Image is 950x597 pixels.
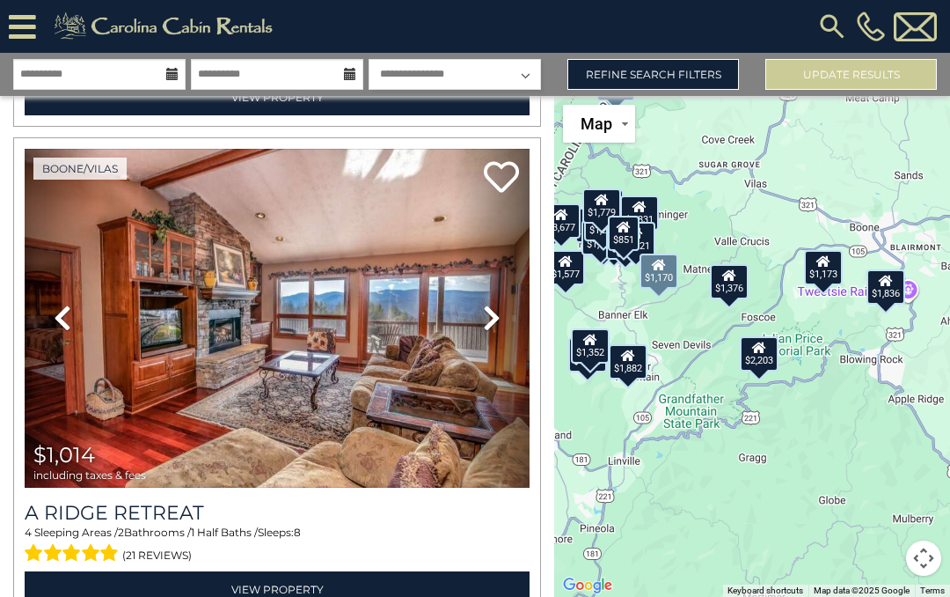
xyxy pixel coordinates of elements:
a: Boone/Vilas [33,158,127,180]
div: $1,014 [596,65,635,100]
a: Terms (opens in new tab) [920,586,945,595]
div: $3,677 [542,203,581,238]
button: Keyboard shortcuts [727,585,803,597]
a: View Property [25,79,530,115]
button: Update Results [765,59,937,90]
div: $1,629 [568,336,607,372]
span: Map [581,114,612,133]
img: search-regular.svg [816,11,848,42]
div: $1,780 [581,220,620,255]
div: $1,577 [546,250,585,285]
img: Google [559,574,617,597]
div: $1,836 [866,269,905,305]
div: $1,254 [584,205,623,240]
div: $1,352 [571,328,610,363]
div: $2,203 [740,335,778,371]
div: $2,389 [584,221,623,256]
img: thumbnail_163269372.jpeg [25,149,530,488]
span: Map data ©2025 Google [814,586,910,595]
div: $851 [608,215,639,250]
a: Open this area in Google Maps (opens a new window) [559,574,617,597]
button: Change map style [563,105,635,143]
div: Sleeping Areas / Bathrooms / Sleeps: [25,525,530,567]
span: 2 [118,526,124,539]
a: Refine Search Filters [567,59,739,90]
div: $1,173 [804,250,843,285]
span: (21 reviews) [122,544,192,567]
span: 8 [294,526,301,539]
button: Map camera controls [906,541,941,576]
span: 1 Half Baths / [191,526,258,539]
img: Khaki-logo.png [45,9,288,44]
a: A Ridge Retreat [25,501,530,525]
div: $1,831 [620,195,659,231]
div: $1,170 [639,253,678,288]
a: [PHONE_NUMBER] [852,11,889,41]
div: $1,188 [606,225,645,260]
a: Add to favorites [484,159,519,197]
span: including taxes & fees [33,469,146,481]
span: 4 [25,526,32,539]
div: $1,779 [582,188,621,224]
div: $1,121 [617,222,655,257]
div: $1,376 [710,263,749,298]
div: $1,882 [609,344,647,380]
span: $1,014 [33,442,95,468]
